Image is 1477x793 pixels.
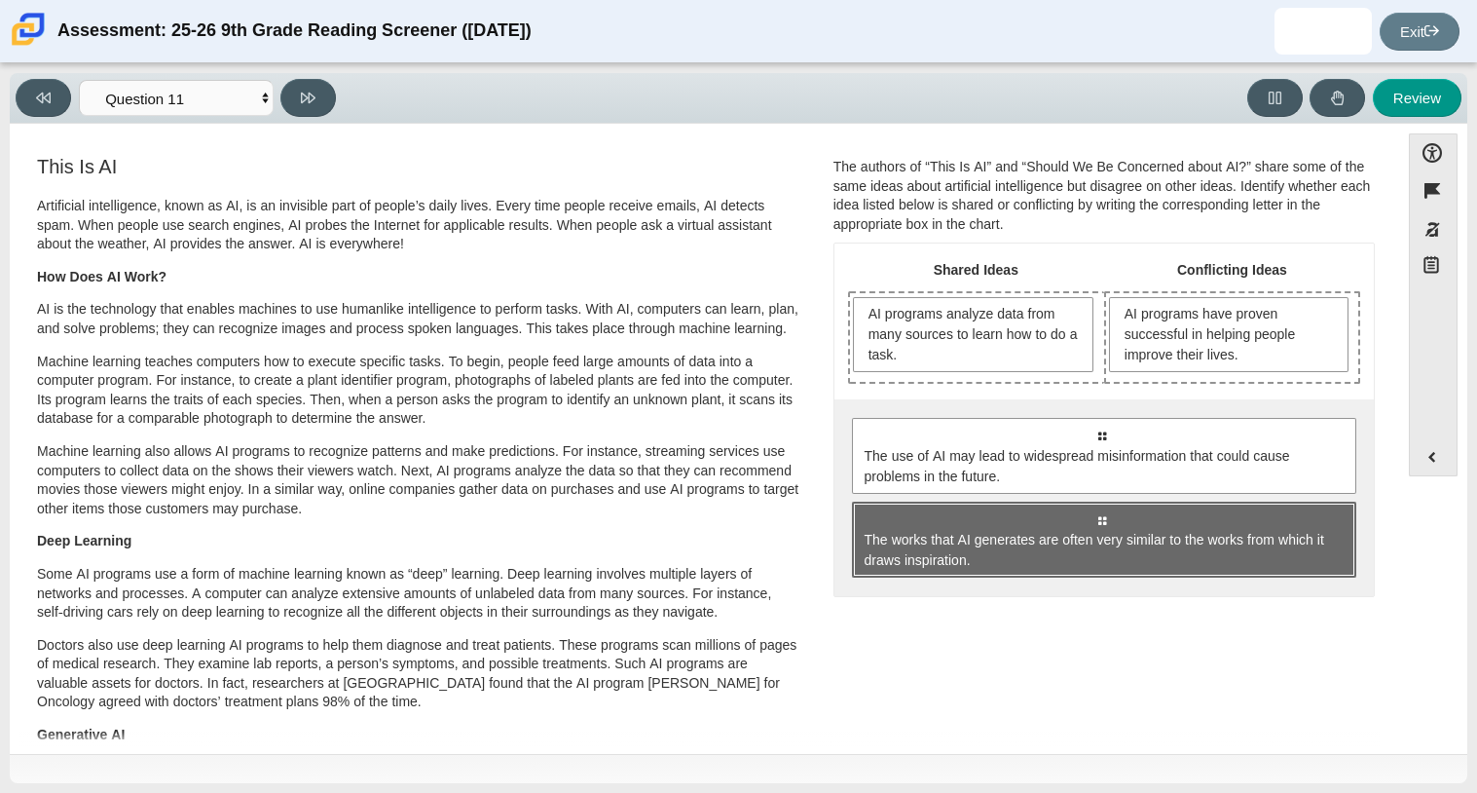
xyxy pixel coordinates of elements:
b: How Does AI Work? [37,268,166,285]
div: 2 possible responses, select a response to begin moving the response to the desired drop area or ... [834,399,1374,596]
button: Open Accessibility Menu [1409,133,1458,171]
img: jakhia.taylor.OF9rhF [1308,16,1339,47]
div: Drop response in row 1 of column 2 (Conflicting Ideas) [1106,293,1358,382]
a: Carmen School of Science & Technology [8,36,49,53]
span: AI programs analyze data from many sources to learn how to do a task. [853,297,1093,372]
button: Review [1373,79,1461,117]
p: AI is the technology that enables machines to use humanlike intelligence to perform tasks. With A... [37,300,801,338]
p: Machine learning also allows AI programs to recognize patterns and make predictions. For instance... [37,442,801,518]
span: AI programs have proven successful in helping people improve their lives. [1109,297,1348,372]
p: Machine learning teaches computers how to execute specific tasks. To begin, people feed large amo... [37,353,801,429]
span: The works that AI generates are often very similar to the works from which it draws inspiration. [865,530,1347,571]
button: Flag item [1409,171,1458,209]
span: AI programs analyze data from many sources to learn how to do a task. [868,304,1084,365]
div: Drop response in row 1 of column 1 (Shared Ideas) [850,293,1104,382]
a: Exit [1380,13,1459,51]
b: Deep Learning [37,532,131,549]
p: Some AI programs use a form of machine learning known as “deep” learning. Deep learning involves ... [37,565,801,623]
th: Conflicting Ideas [1104,257,1360,291]
button: Toggle response masking [1409,210,1458,248]
h3: This Is AI [37,156,801,177]
div: The authors of “This Is AI” and “Should We Be Concerned about AI?” share some of the same ideas a... [833,158,1375,234]
th: Shared Ideas [848,257,1104,291]
button: Notepad [1409,248,1458,288]
div: Assessment: 25-26 9th Grade Reading Screener ([DATE]) [57,8,532,55]
span: AI programs have proven successful in helping people improve their lives. [1125,304,1338,365]
img: Carmen School of Science & Technology [8,9,49,50]
b: Generative AI [37,726,125,743]
div: Assessment items [19,133,1389,746]
span: The use of AI may lead to widespread misinformation that could cause problems in the future. [865,446,1347,487]
p: Artificial intelligence, known as AI, is an invisible part of people’s daily lives. Every time pe... [37,197,801,254]
button: Expand menu. Displays the button labels. [1410,438,1457,475]
div: The use of AI may lead to widespread misinformation that could cause problems in the future. [852,418,1356,494]
button: Raise Your Hand [1310,79,1365,117]
div: The works that AI generates are often very similar to the works from which it draws inspiration. [852,502,1356,578]
p: Doctors also use deep learning AI programs to help them diagnose and treat patients. These progra... [37,636,801,712]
